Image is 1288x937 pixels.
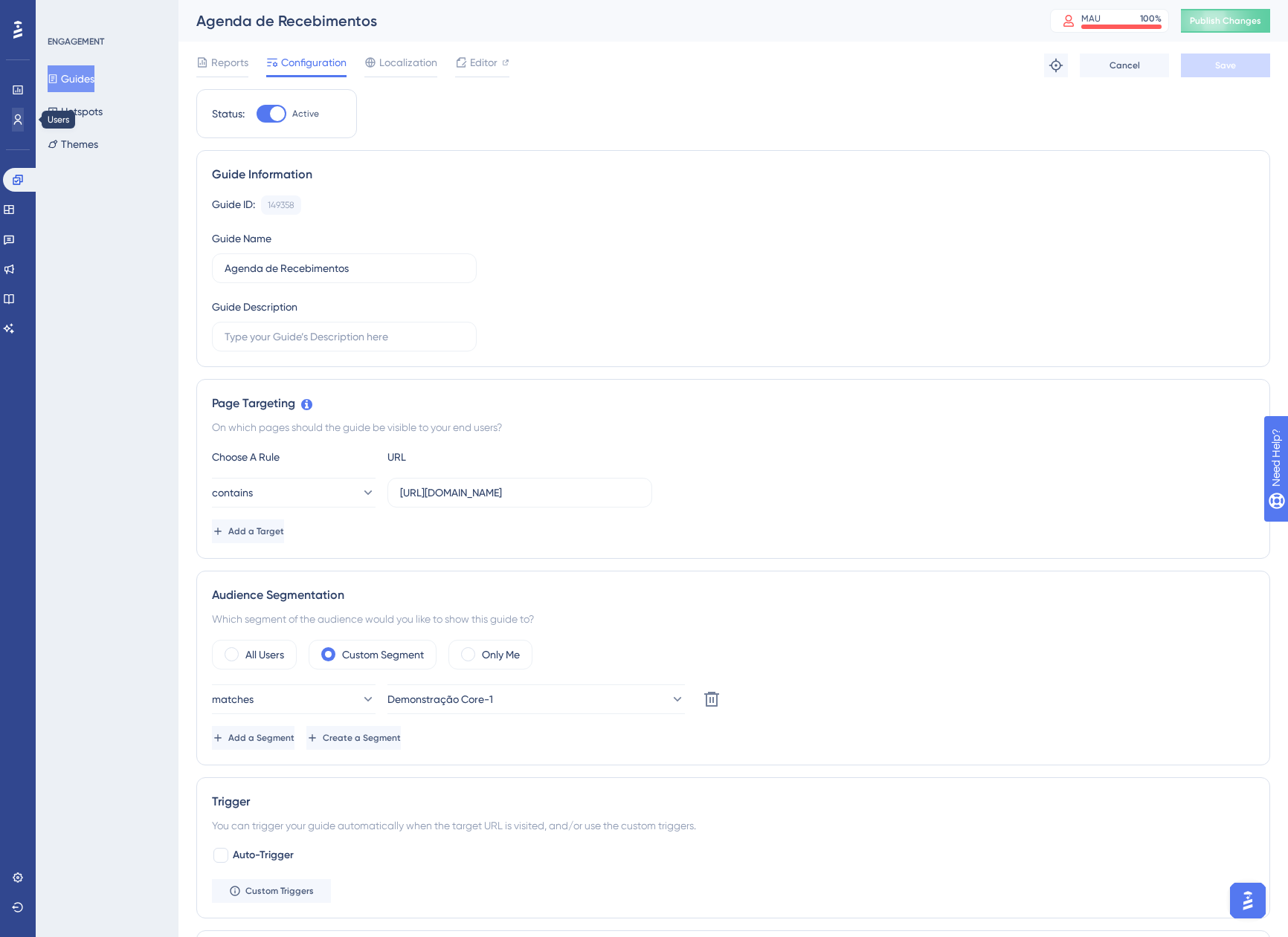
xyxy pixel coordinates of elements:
div: Which segment of the audience would you like to show this guide to? [212,610,1255,628]
button: Guides [48,65,94,92]
span: Editor [470,54,498,71]
span: Reports [211,54,248,71]
button: Save [1181,54,1270,77]
input: yourwebsite.com/path [400,484,640,501]
button: Demonstração Core-1 [387,684,685,714]
span: Need Help? [35,4,93,22]
span: matches [212,690,254,708]
span: Configuration [281,54,347,71]
button: Custom Triggers [212,879,331,903]
span: Create a Segment [323,732,401,744]
button: Add a Target [212,519,284,543]
div: ENGAGEMENT [48,36,104,48]
div: On which pages should the guide be visible to your end users? [212,418,1255,436]
div: Trigger [212,793,1255,811]
div: 149358 [268,199,294,211]
iframe: UserGuiding AI Assistant Launcher [1226,878,1270,923]
div: Guide Name [212,230,271,247]
button: Publish Changes [1181,9,1270,33]
span: Localization [379,54,437,71]
label: All Users [245,646,284,664]
input: Type your Guide’s Name here [225,260,464,276]
button: Create a Segment [306,726,401,750]
button: Add a Segment [212,726,294,750]
span: Publish Changes [1190,15,1261,27]
label: Custom Segment [342,646,424,664]
div: Guide Description [212,298,297,316]
div: Choose A Rule [212,448,376,466]
span: Add a Segment [228,732,294,744]
button: Themes [48,131,98,158]
span: Active [292,108,319,120]
button: matches [212,684,376,714]
div: You can trigger your guide automatically when the target URL is visited, and/or use the custom tr... [212,817,1255,834]
div: 100 % [1140,13,1162,25]
span: Auto-Trigger [233,846,294,864]
button: contains [212,478,376,508]
input: Type your Guide’s Description here [225,328,464,345]
button: Hotspots [48,98,103,125]
span: contains [212,484,253,502]
div: URL [387,448,551,466]
button: Cancel [1080,54,1169,77]
span: Save [1215,59,1236,71]
span: Custom Triggers [245,885,314,897]
span: Demonstração Core-1 [387,690,493,708]
div: Agenda de Recebimentos [196,10,1013,31]
div: Guide ID: [212,195,255,215]
div: MAU [1081,13,1101,25]
span: Add a Target [228,525,284,537]
div: Page Targeting [212,395,1255,412]
label: Only Me [482,646,520,664]
span: Cancel [1110,59,1140,71]
div: Guide Information [212,166,1255,184]
div: Status: [212,105,245,123]
div: Audience Segmentation [212,586,1255,604]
